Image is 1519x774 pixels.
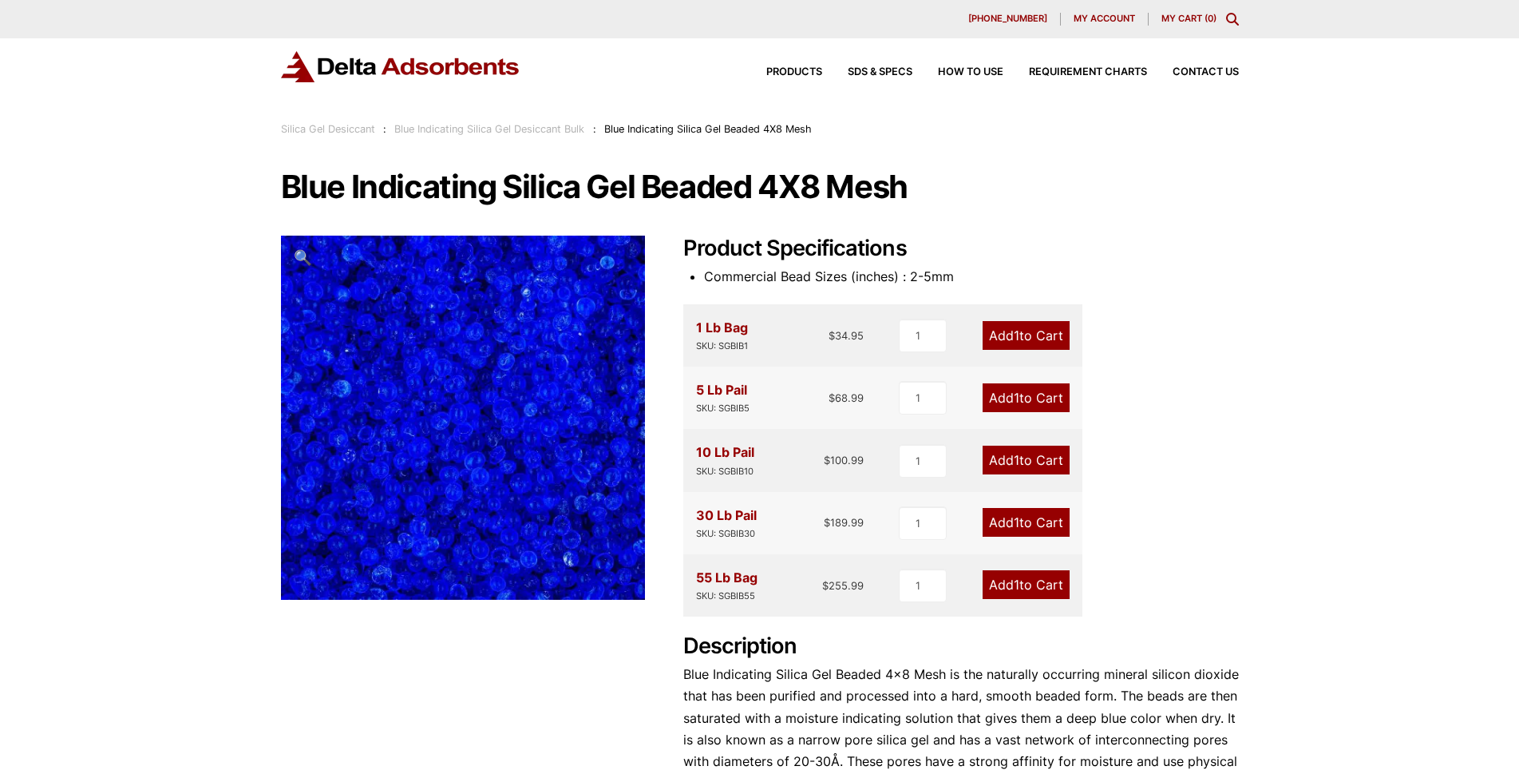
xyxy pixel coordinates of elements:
[983,321,1070,350] a: Add1to Cart
[294,248,312,266] span: 🔍
[1061,13,1149,26] a: My account
[1161,13,1216,24] a: My Cart (0)
[696,339,748,354] div: SKU: SGBIB1
[822,67,912,77] a: SDS & SPECS
[983,446,1070,474] a: Add1to Cart
[1014,327,1019,343] span: 1
[1003,67,1147,77] a: Requirement Charts
[912,67,1003,77] a: How to Use
[1147,67,1239,77] a: Contact Us
[696,317,748,354] div: 1 Lb Bag
[696,526,757,542] div: SKU: SGBIB30
[824,516,830,529] span: $
[683,236,1239,262] h2: Product Specifications
[683,633,1239,660] h2: Description
[824,516,864,529] bdi: 189.99
[983,570,1070,599] a: Add1to Cart
[281,236,325,280] a: View full-screen image gallery
[604,123,812,135] span: Blue Indicating Silica Gel Beaded 4X8 Mesh
[829,329,835,342] span: $
[955,13,1061,26] a: [PHONE_NUMBER]
[1029,67,1147,77] span: Requirement Charts
[281,123,375,135] a: Silica Gel Desiccant
[696,379,750,416] div: 5 Lb Pail
[593,123,596,135] span: :
[1014,452,1019,468] span: 1
[968,14,1047,23] span: [PHONE_NUMBER]
[1074,14,1135,23] span: My account
[696,505,757,542] div: 30 Lb Pail
[394,123,584,135] a: Blue Indicating Silica Gel Desiccant Bulk
[696,401,750,416] div: SKU: SGBIB5
[938,67,1003,77] span: How to Use
[704,266,1239,288] li: Commercial Bead Sizes (inches) : 2-5mm
[829,391,864,404] bdi: 68.99
[848,67,912,77] span: SDS & SPECS
[696,464,754,479] div: SKU: SGBIB10
[1014,514,1019,530] span: 1
[281,51,520,82] img: Delta Adsorbents
[281,170,1239,204] h1: Blue Indicating Silica Gel Beaded 4X8 Mesh
[696,442,754,478] div: 10 Lb Pail
[741,67,822,77] a: Products
[824,454,864,466] bdi: 100.99
[829,391,835,404] span: $
[1014,577,1019,593] span: 1
[383,123,386,135] span: :
[822,579,829,592] span: $
[983,508,1070,537] a: Add1to Cart
[1014,390,1019,406] span: 1
[822,579,864,592] bdi: 255.99
[1173,67,1239,77] span: Contact Us
[696,567,758,604] div: 55 Lb Bag
[696,589,758,604] div: SKU: SGBIB55
[829,329,864,342] bdi: 34.95
[766,67,822,77] span: Products
[1208,13,1213,24] span: 0
[1226,13,1239,26] div: Toggle Modal Content
[824,454,830,466] span: $
[983,383,1070,412] a: Add1to Cart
